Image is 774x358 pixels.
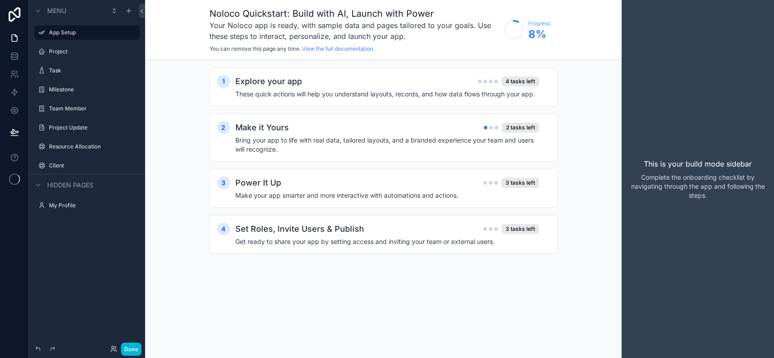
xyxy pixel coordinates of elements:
h1: Noloco Quickstart: Build with AI, Launch with Power [209,7,499,20]
label: My Profile [49,202,138,209]
span: 8 % [528,27,550,42]
label: Milestone [49,86,138,93]
span: Hidden pages [47,181,93,190]
h3: Your Noloco app is ready, with sample data and pages tailored to your goals. Use these steps to i... [209,20,499,42]
span: Menu [47,6,66,15]
span: Progress [528,20,550,27]
label: Client [49,162,138,169]
label: Task [49,67,138,74]
label: Project [49,48,138,55]
label: Resource Allocation [49,143,138,150]
span: You can remove this page any time. [209,45,301,52]
label: App Setup [49,29,134,36]
label: Project Update [49,124,138,131]
p: This is your build mode sidebar [644,158,752,169]
a: View the full documentation. [302,45,375,52]
p: Complete the onboarding checklist by navigating through the app and following the steps. [629,173,767,200]
button: Done [121,343,141,356]
label: Team Member [49,105,138,112]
